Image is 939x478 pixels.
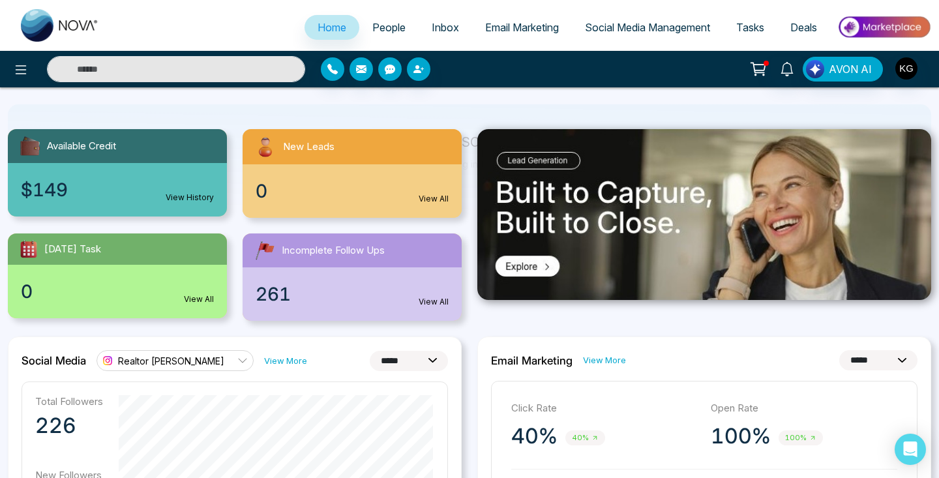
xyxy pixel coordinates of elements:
[101,354,114,367] img: instagram
[264,355,307,367] a: View More
[585,21,710,34] span: Social Media Management
[18,239,39,260] img: todayTask.svg
[485,21,559,34] span: Email Marketing
[806,60,824,78] img: Lead Flow
[305,15,359,40] a: Home
[583,354,626,366] a: View More
[419,296,449,308] a: View All
[711,401,897,416] p: Open Rate
[803,57,883,82] button: AVON AI
[21,176,68,203] span: $149
[35,413,103,439] p: 226
[166,192,214,203] a: View History
[118,355,224,367] span: Realtor [PERSON_NAME]
[711,423,771,449] p: 100%
[21,9,99,42] img: Nova CRM Logo
[565,430,605,445] span: 40%
[22,354,86,367] h2: Social Media
[419,15,472,40] a: Inbox
[829,61,872,77] span: AVON AI
[253,239,276,262] img: followUps.svg
[472,15,572,40] a: Email Marketing
[419,193,449,205] a: View All
[895,434,926,465] div: Open Intercom Messenger
[359,15,419,40] a: People
[777,15,830,40] a: Deals
[35,395,103,408] p: Total Followers
[282,243,385,258] span: Incomplete Follow Ups
[44,242,101,257] span: [DATE] Task
[253,134,278,159] img: newLeads.svg
[256,177,267,205] span: 0
[432,21,459,34] span: Inbox
[790,21,817,34] span: Deals
[318,21,346,34] span: Home
[723,15,777,40] a: Tasks
[184,293,214,305] a: View All
[283,140,335,155] span: New Leads
[736,21,764,34] span: Tasks
[837,12,931,42] img: Market-place.gif
[256,280,291,308] span: 261
[372,21,406,34] span: People
[235,129,469,218] a: New Leads0View All
[47,139,116,154] span: Available Credit
[235,233,469,321] a: Incomplete Follow Ups261View All
[895,57,917,80] img: User Avatar
[18,134,42,158] img: availableCredit.svg
[477,129,931,300] img: .
[21,278,33,305] span: 0
[511,423,558,449] p: 40%
[779,430,823,445] span: 100%
[511,401,698,416] p: Click Rate
[572,15,723,40] a: Social Media Management
[491,354,573,367] h2: Email Marketing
